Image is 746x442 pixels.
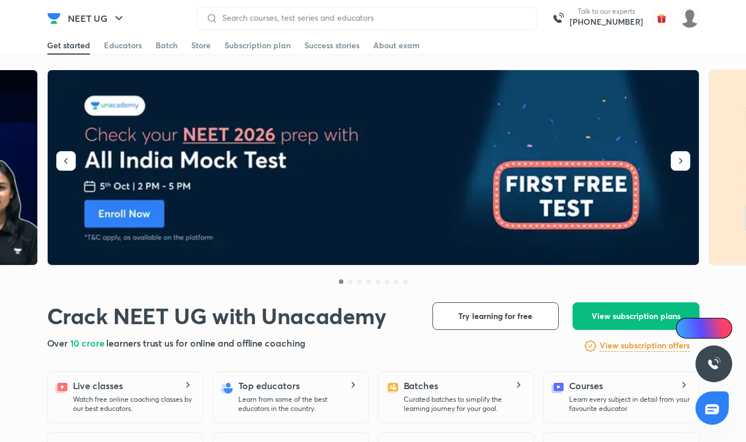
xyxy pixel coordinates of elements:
[104,40,142,51] div: Educators
[707,357,721,371] img: ttu
[73,379,123,393] h5: Live classes
[592,310,681,322] span: View subscription plans
[156,36,177,55] a: Batch
[106,337,305,349] span: learners trust us for online and offline coaching
[70,337,106,349] span: 10 crore
[680,9,699,28] img: Disha C
[600,340,690,352] h6: View subscription offers
[432,302,559,330] button: Try learning for free
[404,395,524,413] p: Curated batches to simplify the learning journey for your goal.
[304,40,360,51] div: Success stories
[600,339,690,353] a: View subscription offers
[373,36,420,55] a: About exam
[570,7,643,16] p: Talk to our experts
[191,40,211,51] div: Store
[225,36,291,55] a: Subscription plan
[191,36,211,55] a: Store
[61,7,133,30] button: NEET UG
[156,40,177,51] div: Batch
[47,11,61,25] img: Company Logo
[569,395,690,413] p: Learn every subject in detail from your favourite educator.
[373,40,420,51] div: About exam
[695,324,725,333] span: Ai Doubts
[47,337,71,349] span: Over
[104,36,142,55] a: Educators
[238,379,300,393] h5: Top educators
[683,324,692,333] img: Icon
[569,379,603,393] h5: Courses
[225,40,291,51] div: Subscription plan
[73,395,194,413] p: Watch free online coaching classes by our best educators.
[304,36,360,55] a: Success stories
[573,302,699,330] button: View subscription plans
[47,302,386,329] h1: Crack NEET UG with Unacademy
[47,36,90,55] a: Get started
[218,13,528,22] input: Search courses, test series and educators
[547,7,570,30] img: call-us
[404,379,438,393] h5: Batches
[652,9,671,28] img: avatar
[676,318,732,339] a: Ai Doubts
[570,16,643,28] a: [PHONE_NUMBER]
[47,40,90,51] div: Get started
[238,395,359,413] p: Learn from some of the best educators in the country.
[458,310,532,322] span: Try learning for free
